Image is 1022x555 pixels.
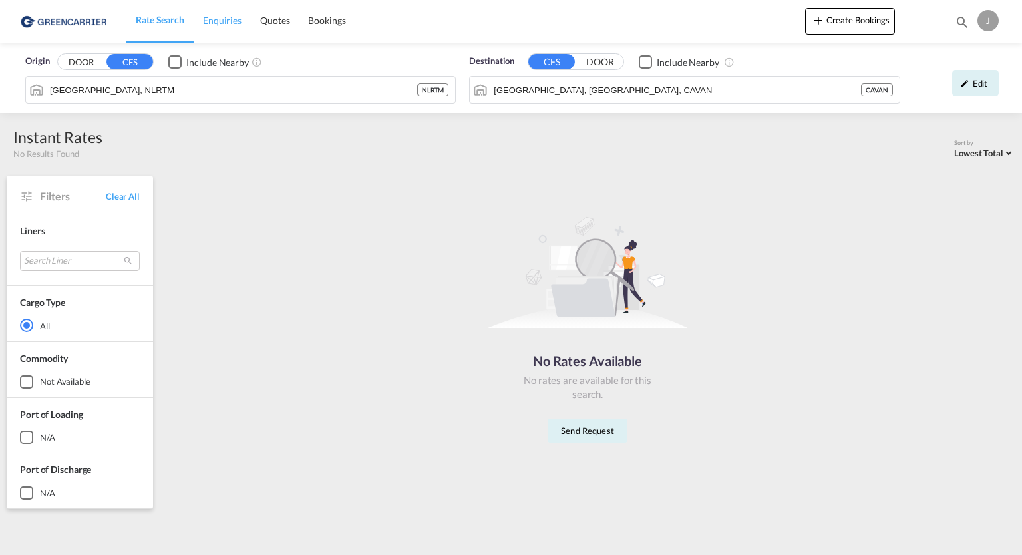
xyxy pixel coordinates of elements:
div: Include Nearby [186,56,249,69]
span: Port of Discharge [20,464,91,475]
div: not available [40,375,90,387]
div: NLRTM [417,83,449,96]
md-icon: icon-magnify [955,15,969,29]
div: No Rates Available [521,351,654,370]
md-icon: icon-plus 400-fg [810,12,826,28]
span: Filters [40,189,106,204]
span: Quotes [260,15,289,26]
md-input-container: Rotterdam, NLRTM [26,77,455,103]
span: Enquiries [203,15,242,26]
div: No rates are available for this search. [521,373,654,401]
md-select: Select: Lowest Total [954,144,1015,160]
span: No Results Found [13,148,79,160]
md-radio-button: All [20,319,140,332]
div: Sort by [954,139,1015,148]
md-checkbox: Checkbox No Ink [168,55,249,69]
button: CFS [528,54,575,69]
span: Origin [25,55,49,68]
span: Clear All [106,190,140,202]
md-checkbox: N/A [20,431,140,444]
div: Include Nearby [657,56,719,69]
div: icon-magnify [955,15,969,35]
md-checkbox: Checkbox No Ink [639,55,719,69]
input: Search by Port [494,80,861,100]
span: Port of Loading [20,409,83,420]
input: Search by Port [50,80,417,100]
div: J [977,10,999,31]
span: Commodity [20,353,68,364]
md-checkbox: N/A [20,486,140,500]
md-icon: Unchecked: Ignores neighbouring ports when fetching rates.Checked : Includes neighbouring ports w... [724,57,735,67]
span: Destination [469,55,514,68]
div: N/A [40,487,55,499]
span: Rate Search [136,14,184,25]
img: norateimg.svg [488,216,687,329]
div: Instant Rates [13,126,102,148]
button: CFS [106,54,153,69]
button: DOOR [58,55,104,70]
div: icon-pencilEdit [952,70,999,96]
div: CAVAN [861,83,893,96]
span: Liners [20,225,45,236]
div: Cargo Type [20,296,65,309]
md-icon: Unchecked: Ignores neighbouring ports when fetching rates.Checked : Includes neighbouring ports w... [252,57,262,67]
div: N/A [40,431,55,443]
span: Bookings [308,15,345,26]
md-input-container: Vancouver, BC, CAVAN [470,77,899,103]
img: 1378a7308afe11ef83610d9e779c6b34.png [20,6,110,36]
md-icon: icon-pencil [960,79,969,88]
span: Lowest Total [954,148,1003,158]
button: DOOR [577,55,623,70]
button: icon-plus 400-fgCreate Bookings [805,8,895,35]
button: Send Request [548,419,627,443]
